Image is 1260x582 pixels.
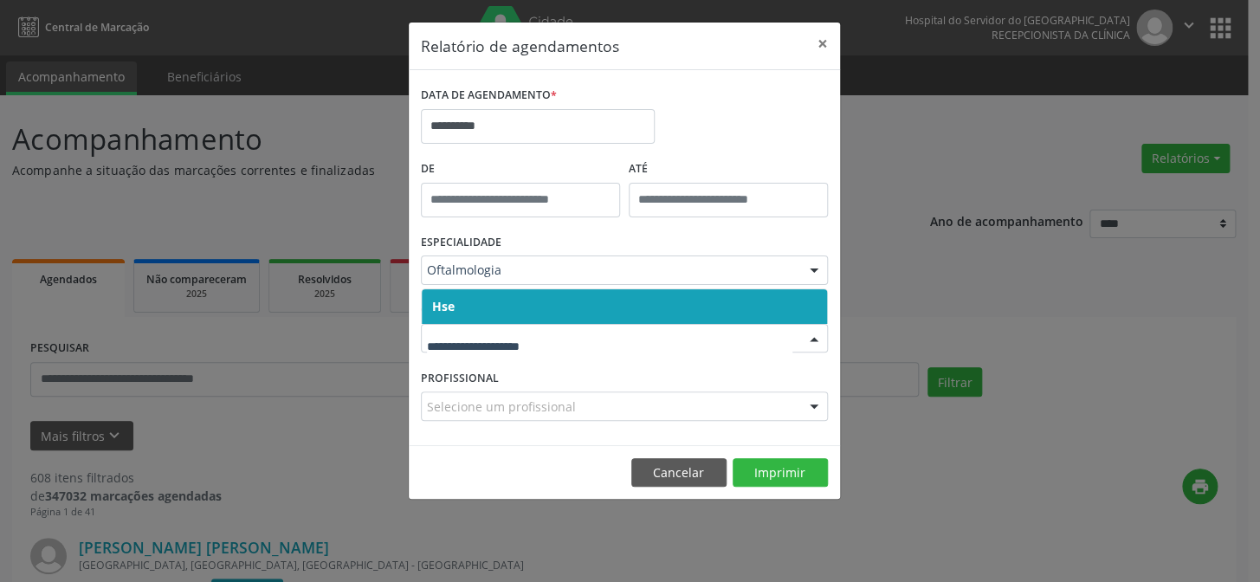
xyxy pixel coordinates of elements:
[421,230,501,256] label: ESPECIALIDADE
[421,82,557,109] label: DATA DE AGENDAMENTO
[733,458,828,488] button: Imprimir
[421,365,499,391] label: PROFISSIONAL
[805,23,840,65] button: Close
[432,298,455,314] span: Hse
[631,458,727,488] button: Cancelar
[421,156,620,183] label: De
[421,35,619,57] h5: Relatório de agendamentos
[427,262,792,279] span: Oftalmologia
[427,398,576,416] span: Selecione um profissional
[629,156,828,183] label: ATÉ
